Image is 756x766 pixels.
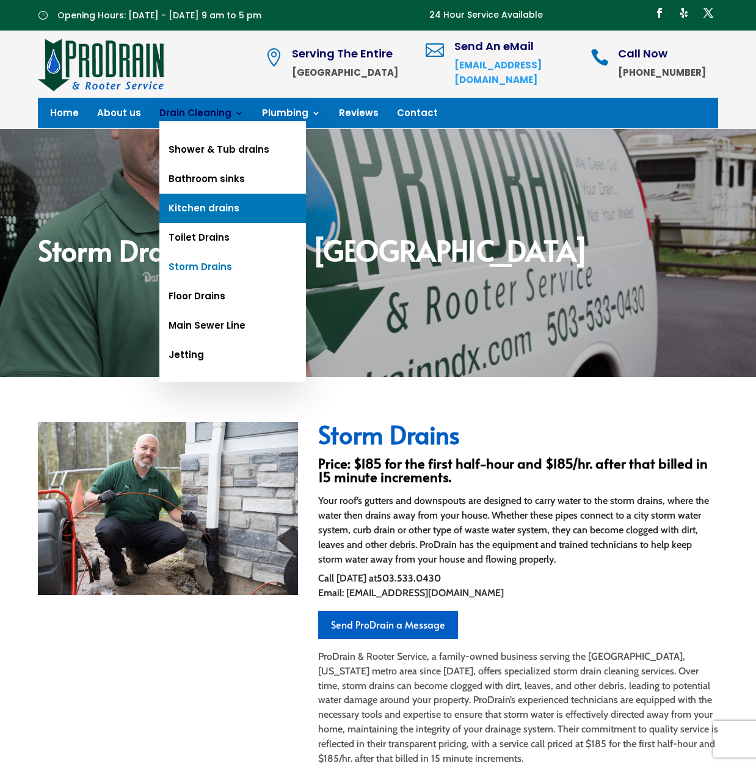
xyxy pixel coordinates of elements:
a: Shower & Tub drains [159,135,306,164]
a: Kitchen drains [159,194,306,223]
a: [EMAIL_ADDRESS][DOMAIN_NAME] [454,59,542,86]
a: Plumbing [262,109,321,122]
strong: [PHONE_NUMBER] [618,66,706,79]
span:  [264,48,283,67]
strong: [GEOGRAPHIC_DATA] [292,66,398,79]
p: 24 Hour Service Available [429,8,543,23]
a: Follow on Facebook [650,3,669,23]
span:  [426,41,444,59]
a: About us [97,109,141,122]
h2: Storm Drains [318,422,718,453]
h2: Storm Drain Cleaning [GEOGRAPHIC_DATA] [38,236,718,270]
a: Reviews [339,109,379,122]
span: Opening Hours: [DATE] - [DATE] 9 am to 5 pm [57,9,261,21]
img: _MG_4137 copy [38,422,298,596]
p: Your roof’s gutters and downspouts are designed to carry water to the storm drains, where the wat... [318,494,718,567]
h3: Price: $185 for the first half-hour and $185/hr. after that billed in 15 minute increments. [318,456,718,489]
strong: 503.533.0430 [377,572,441,584]
a: Drain Cleaning [159,109,244,122]
span:  [591,48,609,67]
a: Home [50,109,79,122]
a: Toilet Drains [159,223,306,252]
span: Email: [EMAIL_ADDRESS][DOMAIN_NAME] [318,587,504,599]
a: Jetting [159,340,306,370]
a: Storm Drains [159,252,306,282]
a: Bathroom sinks [159,164,306,194]
a: Send ProDrain a Message [318,611,458,640]
a: Contact [397,109,438,122]
a: Follow on Yelp [674,3,694,23]
a: Follow on X [699,3,718,23]
span: Call [DATE] at [318,572,377,584]
a: Floor Drains [159,282,306,311]
span: Call Now [618,46,667,61]
span: Serving The Entire [292,46,393,61]
span: Send An eMail [454,38,534,54]
a: Main Sewer Line [159,311,306,340]
span: } [38,10,48,20]
img: site-logo-100h [38,37,165,92]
